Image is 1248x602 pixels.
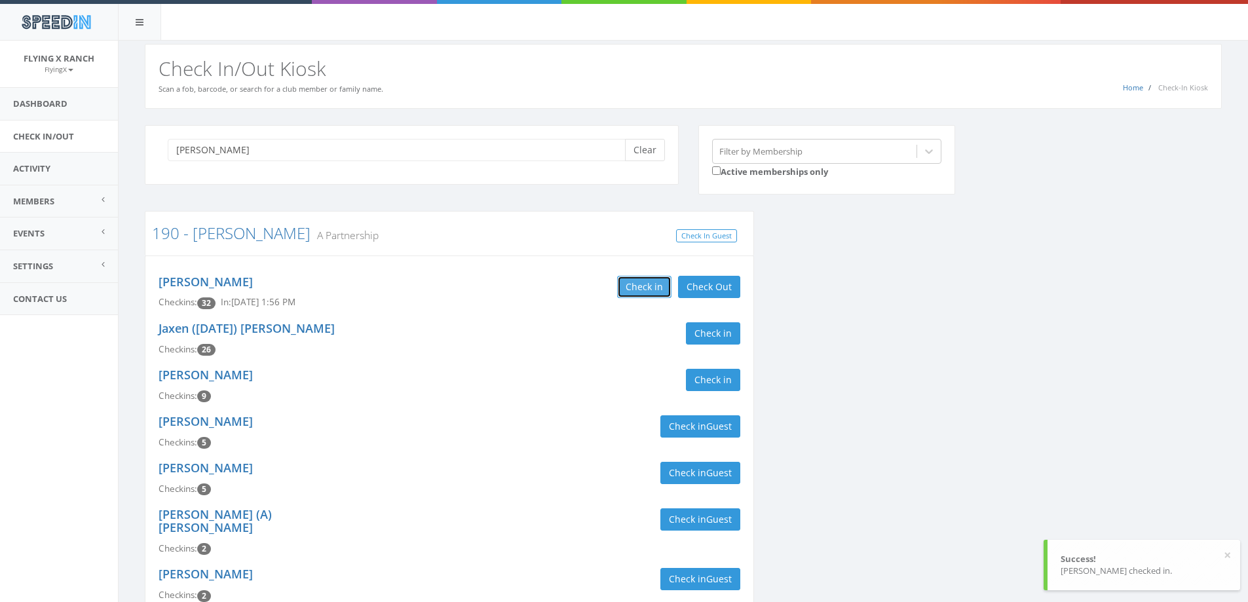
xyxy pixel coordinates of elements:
[706,573,732,585] span: Guest
[13,260,53,272] span: Settings
[13,227,45,239] span: Events
[159,589,197,601] span: Checkins:
[197,483,211,495] span: Checkin count
[1158,83,1208,92] span: Check-In Kiosk
[159,566,253,582] a: [PERSON_NAME]
[676,229,737,243] a: Check In Guest
[45,63,73,75] a: FlyingX
[686,322,740,345] button: Check in
[152,222,311,244] a: 190 - [PERSON_NAME]
[221,296,295,308] span: In: [DATE] 1:56 PM
[168,139,635,161] input: Search a name to check in
[660,568,740,590] button: Check inGuest
[1061,565,1227,577] div: [PERSON_NAME] checked in.
[197,344,216,356] span: Checkin count
[197,543,211,555] span: Checkin count
[159,274,253,290] a: [PERSON_NAME]
[159,506,272,535] a: [PERSON_NAME] (A) [PERSON_NAME]
[660,415,740,438] button: Check inGuest
[706,466,732,479] span: Guest
[678,276,740,298] button: Check Out
[1123,83,1143,92] a: Home
[159,343,197,355] span: Checkins:
[159,296,197,308] span: Checkins:
[197,390,211,402] span: Checkin count
[197,590,211,602] span: Checkin count
[159,367,253,383] a: [PERSON_NAME]
[24,52,94,64] span: Flying X Ranch
[13,195,54,207] span: Members
[15,10,97,34] img: speedin_logo.png
[712,166,721,175] input: Active memberships only
[159,460,253,476] a: [PERSON_NAME]
[159,436,197,448] span: Checkins:
[159,542,197,554] span: Checkins:
[712,164,828,178] label: Active memberships only
[706,420,732,432] span: Guest
[159,413,253,429] a: [PERSON_NAME]
[159,58,1208,79] h2: Check In/Out Kiosk
[706,513,732,525] span: Guest
[13,293,67,305] span: Contact Us
[1224,549,1231,562] button: ×
[617,276,671,298] button: Check in
[197,437,211,449] span: Checkin count
[197,297,216,309] span: Checkin count
[719,145,803,157] div: Filter by Membership
[159,483,197,495] span: Checkins:
[159,320,335,336] a: Jaxen ([DATE]) [PERSON_NAME]
[1061,553,1227,565] div: Success!
[686,369,740,391] button: Check in
[311,228,379,242] small: A Partnership
[625,139,665,161] button: Clear
[159,84,383,94] small: Scan a fob, barcode, or search for a club member or family name.
[159,390,197,402] span: Checkins:
[660,508,740,531] button: Check inGuest
[45,65,73,74] small: FlyingX
[660,462,740,484] button: Check inGuest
